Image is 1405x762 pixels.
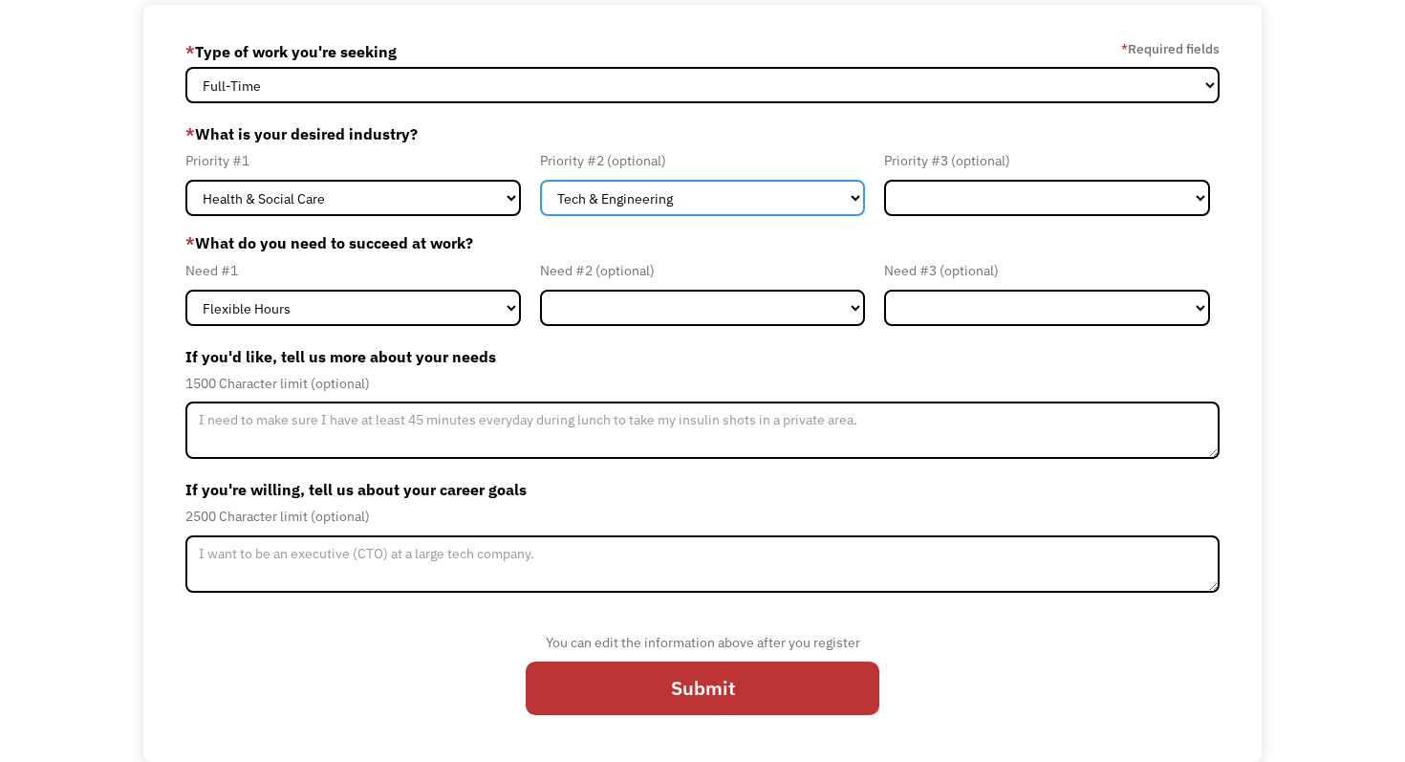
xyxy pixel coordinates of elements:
label: If you're willing, tell us about your career goals [185,474,1220,505]
div: Priority #2 (optional) [540,149,866,172]
label: Type of work you're seeking [185,36,397,67]
input: Submit [526,662,879,715]
div: Priority #3 (optional) [884,149,1210,172]
label: What do you need to succeed at work? [185,231,1220,254]
div: 2500 Character limit (optional) [185,505,1220,528]
label: If you'd like, tell us more about your needs [185,341,1220,372]
div: Need #3 (optional) [884,259,1210,282]
div: You can edit the information above after you register [526,631,879,654]
div: Need #1 [185,259,521,282]
div: 1500 Character limit (optional) [185,372,1220,395]
div: Priority #1 [185,149,521,172]
form: Member-Update-Form-Step2 [185,36,1220,730]
label: Required fields [1121,37,1220,60]
label: What is your desired industry? [185,119,1220,149]
div: Need #2 (optional) [540,259,866,282]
